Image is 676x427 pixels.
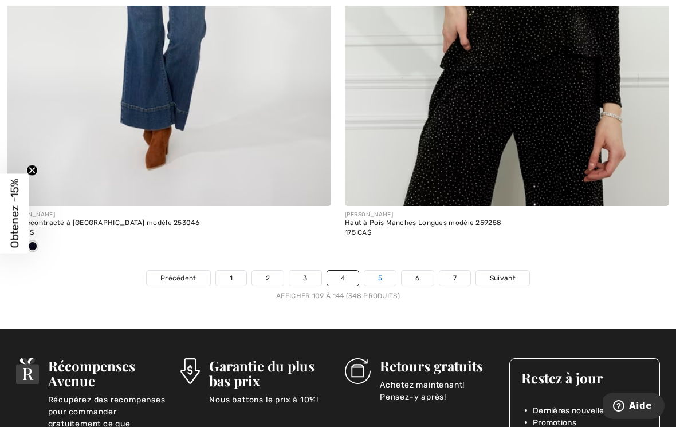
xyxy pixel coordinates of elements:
a: Suivant [476,271,529,286]
p: Récupérez des recompenses pour commander gratuitement ce que vous aimez. [48,394,167,417]
a: 5 [364,271,396,286]
div: Haut à Pois Manches Longues modèle 259258 [345,219,669,227]
span: Dernières nouvelles [533,405,608,417]
p: Achetez maintenant! Pensez-y après! [380,379,496,402]
span: Obtenez -15% [8,179,21,248]
a: Précédent [147,271,210,286]
a: 7 [439,271,470,286]
img: Retours gratuits [345,358,371,384]
a: 4 [327,271,359,286]
img: Garantie du plus bas prix [180,358,200,384]
a: 3 [289,271,321,286]
div: [PERSON_NAME] [7,211,331,219]
h3: Garantie du plus bas prix [209,358,331,388]
h3: Récompenses Avenue [48,358,167,388]
h3: Restez à jour [521,370,648,385]
button: Close teaser [26,165,38,176]
a: 1 [216,271,246,286]
p: Nous battons le prix à 10%! [209,394,331,417]
span: 175 CA$ [345,228,371,236]
img: Récompenses Avenue [16,358,39,384]
div: Midnight [24,238,41,256]
div: Pull Décontracté à [GEOGRAPHIC_DATA] modèle 253046 [7,219,331,227]
a: 6 [402,271,433,286]
div: [PERSON_NAME] [345,211,669,219]
span: Précédent [160,273,196,283]
span: Suivant [490,273,516,283]
iframe: Ouvre un widget dans lequel vous pouvez trouver plus d’informations [603,393,665,421]
a: 2 [252,271,284,286]
h3: Retours gratuits [380,358,496,373]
